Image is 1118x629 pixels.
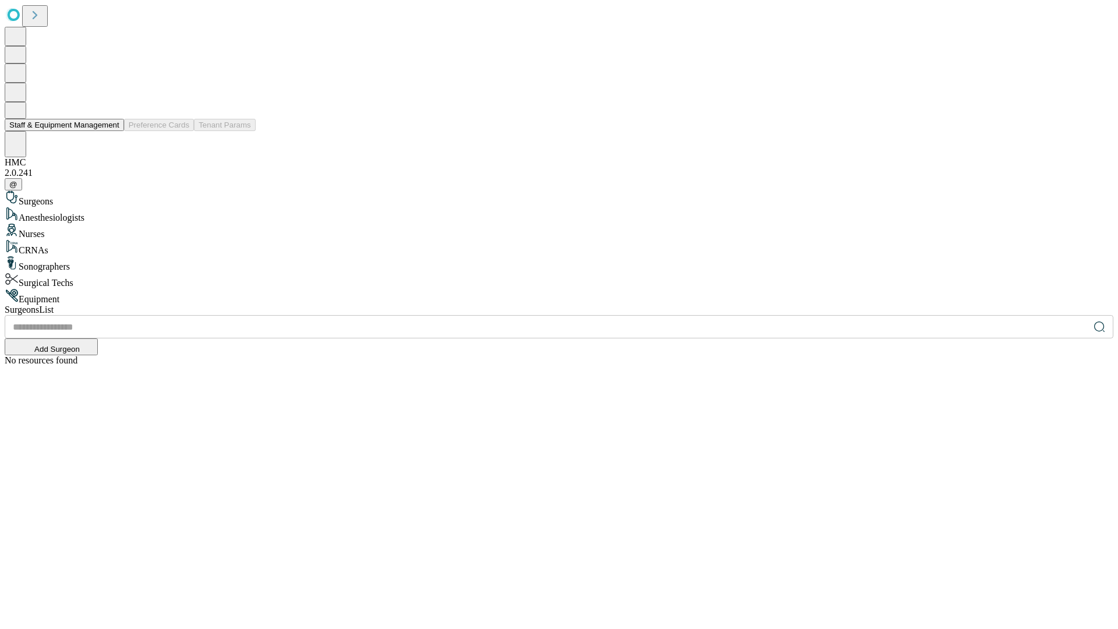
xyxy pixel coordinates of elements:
[5,272,1113,288] div: Surgical Techs
[5,207,1113,223] div: Anesthesiologists
[5,157,1113,168] div: HMC
[5,223,1113,239] div: Nurses
[5,288,1113,305] div: Equipment
[124,119,194,131] button: Preference Cards
[194,119,256,131] button: Tenant Params
[5,305,1113,315] div: Surgeons List
[5,239,1113,256] div: CRNAs
[34,345,80,354] span: Add Surgeon
[5,119,124,131] button: Staff & Equipment Management
[5,338,98,355] button: Add Surgeon
[5,190,1113,207] div: Surgeons
[9,180,17,189] span: @
[5,178,22,190] button: @
[5,168,1113,178] div: 2.0.241
[5,256,1113,272] div: Sonographers
[5,355,1113,366] div: No resources found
